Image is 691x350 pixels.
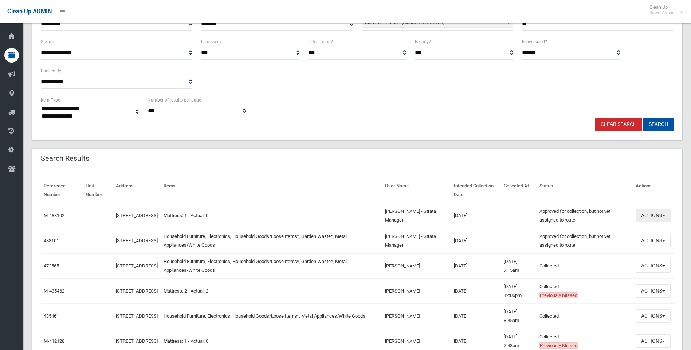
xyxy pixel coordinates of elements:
[643,118,674,131] button: Search
[83,178,113,203] th: Unit Number
[382,303,451,329] td: [PERSON_NAME]
[537,178,633,203] th: Status
[161,203,382,228] td: Mattress: 1 - Actual: 0
[537,228,633,253] td: Approved for collection, but not yet assigned to route
[116,288,158,294] a: [STREET_ADDRESS]
[116,238,158,243] a: [STREET_ADDRESS]
[44,238,59,243] a: 488101
[451,278,501,303] td: [DATE]
[382,203,451,228] td: [PERSON_NAME] - Strata Manager
[636,284,671,298] button: Actions
[415,38,431,46] label: Is early?
[522,38,547,46] label: Is oversized?
[44,338,64,344] a: M-412128
[451,178,501,203] th: Intended Collection Date
[636,259,671,273] button: Actions
[501,278,537,303] td: [DATE] 12:05pm
[116,263,158,269] a: [STREET_ADDRESS]
[382,253,451,278] td: [PERSON_NAME]
[539,342,578,349] span: Previously Missed
[451,203,501,228] td: [DATE]
[646,4,682,15] span: Clean Up
[382,178,451,203] th: User Name
[161,278,382,303] td: Mattress: 2 - Actual: 2
[537,203,633,228] td: Approved for collection, but not yet assigned to route
[32,151,98,166] header: Search Results
[633,178,674,203] th: Actions
[537,278,633,303] td: Collected
[451,228,501,253] td: [DATE]
[636,334,671,348] button: Actions
[116,338,158,344] a: [STREET_ADDRESS]
[308,38,333,46] label: Is follow up?
[41,178,83,203] th: Reference Number
[7,8,52,15] span: Clean Up ADMIN
[649,10,675,15] small: Super Admin
[148,96,201,104] label: Number of results per page
[161,178,382,203] th: Items
[116,313,158,319] a: [STREET_ADDRESS]
[451,303,501,329] td: [DATE]
[501,178,537,203] th: Collected At
[161,228,382,253] td: Household Furniture, Electronics, Household Goods/Loose Items*, Garden Waste*, Metal Appliances/W...
[595,118,642,131] a: Clear Search
[501,253,537,278] td: [DATE] 7:15am
[41,38,54,46] label: Status
[636,209,671,222] button: Actions
[41,67,61,75] label: Booked By
[116,213,158,218] a: [STREET_ADDRESS]
[636,234,671,247] button: Actions
[451,253,501,278] td: [DATE]
[161,303,382,329] td: Household Furniture, Electronics, Household Goods/Loose Items*, Metal Appliances/White Goods
[382,228,451,253] td: [PERSON_NAME] - Strata Manager
[44,263,59,269] a: 472565
[501,303,537,329] td: [DATE] 8:45am
[41,96,60,104] label: Item Type
[537,253,633,278] td: Collected
[161,253,382,278] td: Household Furniture, Electronics, Household Goods/Loose Items*, Garden Waste*, Metal Appliances/W...
[539,292,578,298] span: Previously Missed
[382,278,451,303] td: [PERSON_NAME]
[636,309,671,323] button: Actions
[537,303,633,329] td: Collected
[113,178,161,203] th: Address
[201,38,222,46] label: Is missed?
[44,288,64,294] a: M-435462
[44,313,59,319] a: 435461
[44,213,64,218] a: M-488102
